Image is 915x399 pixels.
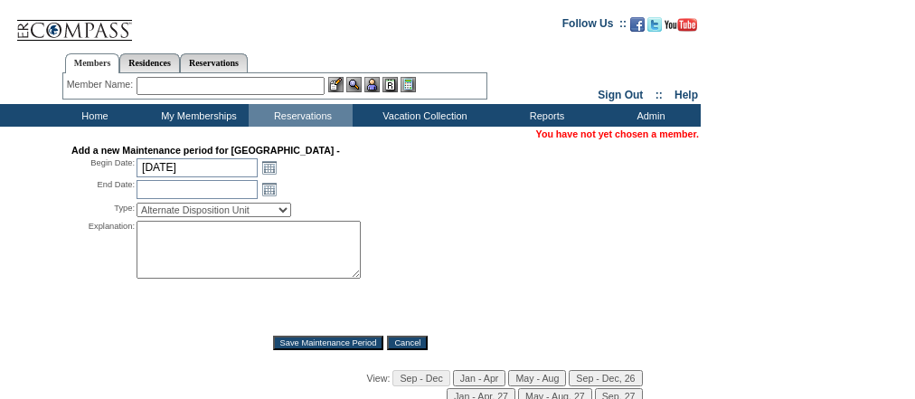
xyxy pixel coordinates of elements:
[508,370,566,386] input: May - Aug
[71,203,135,217] div: Type:
[41,104,145,127] td: Home
[665,23,697,33] a: Subscribe to our YouTube Channel
[353,104,493,127] td: Vacation Collection
[630,17,645,32] img: Become our fan on Facebook
[597,104,701,127] td: Admin
[536,128,699,139] span: You have not yet chosen a member.
[387,336,428,350] input: Cancel
[364,77,380,92] img: Impersonate
[453,370,506,386] input: Jan - Apr
[647,17,662,32] img: Follow us on Twitter
[493,104,597,127] td: Reports
[15,5,133,42] img: Compass Home
[598,89,643,101] a: Sign Out
[392,370,449,386] input: Sep - Dec
[647,23,662,33] a: Follow us on Twitter
[328,77,344,92] img: b_edit.gif
[119,53,180,72] a: Residences
[249,104,353,127] td: Reservations
[569,370,642,386] input: Sep - Dec, 26
[259,179,279,199] a: Open the calendar popup.
[71,221,135,323] div: Explanation:
[145,104,249,127] td: My Memberships
[656,89,663,101] span: ::
[665,18,697,32] img: Subscribe to our YouTube Channel
[71,145,340,156] strong: Add a new Maintenance period for [GEOGRAPHIC_DATA] -
[674,89,698,101] a: Help
[71,157,135,177] div: Begin Date:
[65,53,120,73] a: Members
[180,53,248,72] a: Reservations
[562,15,627,37] td: Follow Us ::
[67,77,137,92] div: Member Name:
[367,373,391,384] span: View:
[71,179,135,199] div: End Date:
[630,23,645,33] a: Become our fan on Facebook
[382,77,398,92] img: Reservations
[273,336,384,350] input: Save Maintenance Period
[259,157,279,177] a: Open the calendar popup.
[401,77,416,92] img: b_calculator.gif
[346,77,362,92] img: View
